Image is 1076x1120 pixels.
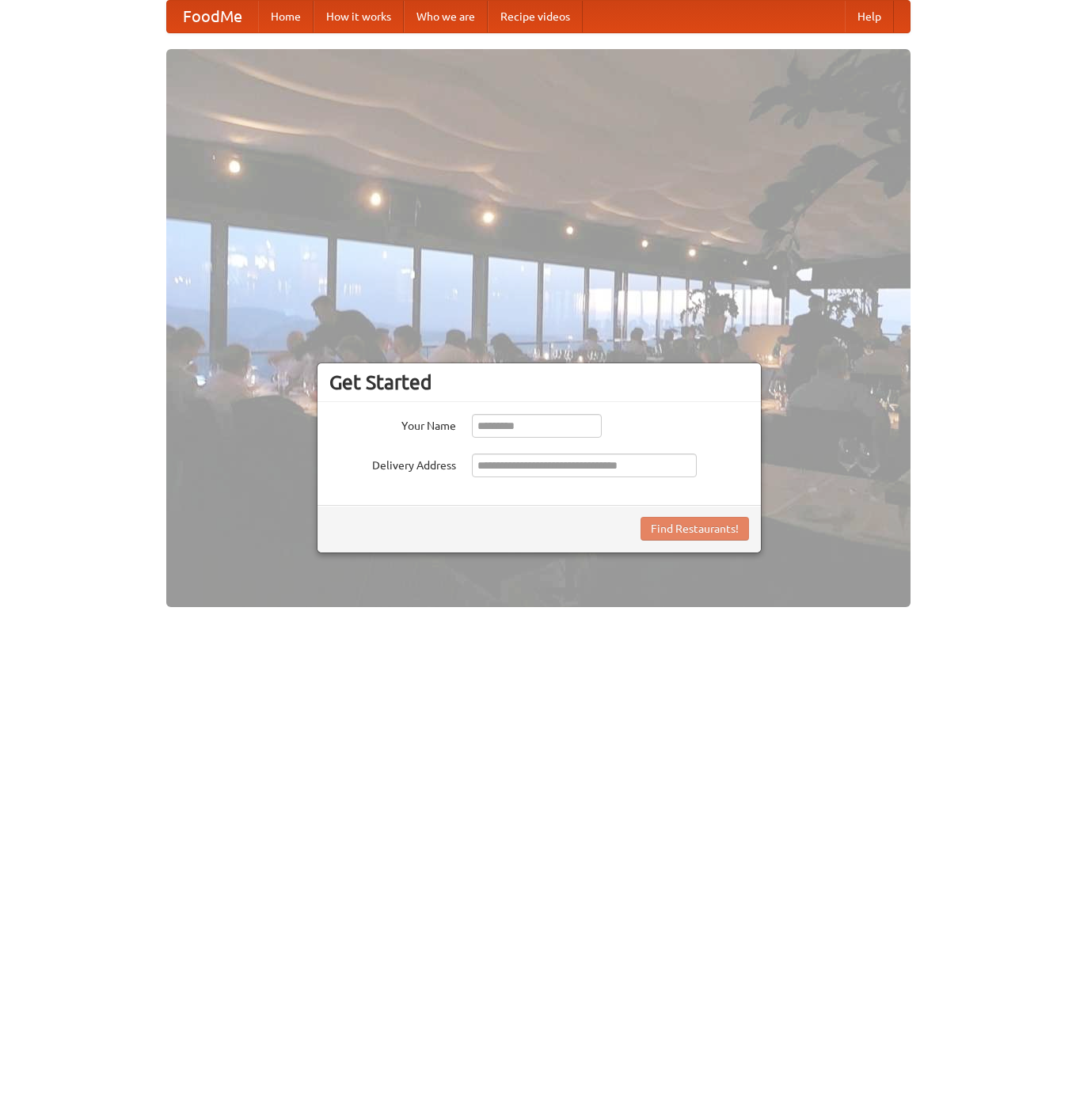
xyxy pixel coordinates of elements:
[641,517,749,541] button: Find Restaurants!
[329,370,749,394] h3: Get Started
[845,1,894,32] a: Help
[258,1,314,32] a: Home
[329,414,456,434] label: Your Name
[167,1,258,32] a: FoodMe
[314,1,404,32] a: How it works
[329,454,456,473] label: Delivery Address
[404,1,488,32] a: Who we are
[488,1,583,32] a: Recipe videos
